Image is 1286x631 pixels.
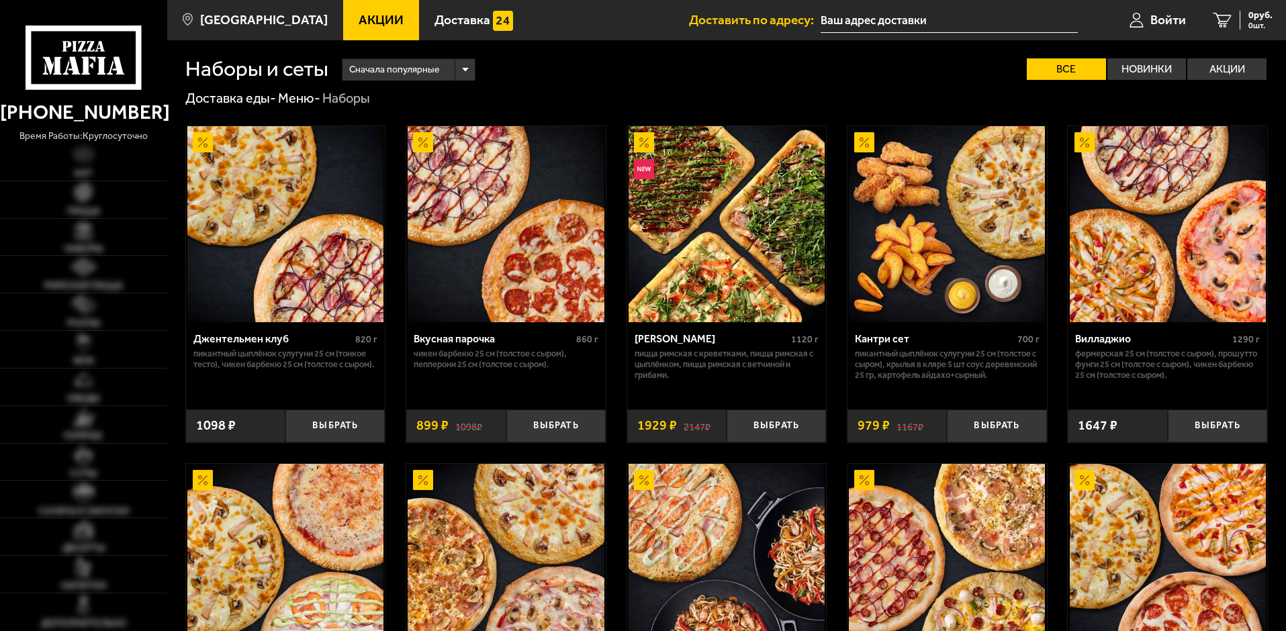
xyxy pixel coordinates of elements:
[1074,132,1095,152] img: Акционный
[62,544,105,553] span: Десерты
[61,581,106,591] span: Напитки
[637,419,677,432] span: 1929 ₽
[1068,126,1267,322] a: АкционныйВилладжио
[635,348,819,381] p: Пицца Римская с креветками, Пицца Римская с цыплёнком, Пицца Римская с ветчиной и грибами.
[67,207,100,216] span: Пицца
[1232,334,1260,345] span: 1290 г
[70,469,97,479] span: Супы
[455,419,482,432] s: 1098 ₽
[855,348,1040,381] p: Пикантный цыплёнок сулугуни 25 см (толстое с сыром), крылья в кляре 5 шт соус деревенский 25 гр, ...
[359,13,404,26] span: Акции
[414,332,573,345] div: Вкусная парочка
[1078,419,1117,432] span: 1647 ₽
[278,90,320,106] a: Меню-
[185,90,276,106] a: Доставка еды-
[689,13,821,26] span: Доставить по адресу:
[791,334,819,345] span: 1120 г
[1107,58,1187,80] label: Новинки
[349,57,439,83] span: Сначала популярные
[322,90,370,107] div: Наборы
[44,281,123,291] span: Римская пицца
[285,409,385,442] button: Выбрать
[193,132,213,152] img: Акционный
[854,470,874,490] img: Акционный
[1075,332,1229,345] div: Вилладжио
[684,419,710,432] s: 2147 ₽
[38,507,129,516] span: Салаты и закуски
[854,132,874,152] img: Акционный
[821,8,1078,33] input: Ваш адрес доставки
[506,409,606,442] button: Выбрать
[64,432,103,441] span: Горячее
[897,419,923,432] s: 1167 ₽
[1248,21,1273,30] span: 0 шт.
[576,334,598,345] span: 860 г
[413,132,433,152] img: Акционный
[414,348,598,370] p: Чикен Барбекю 25 см (толстое с сыром), Пепперони 25 см (толстое с сыром).
[1150,13,1186,26] span: Войти
[73,356,94,366] span: WOK
[634,159,654,179] img: Новинка
[1187,58,1267,80] label: Акции
[1074,470,1095,490] img: Акционный
[627,126,827,322] a: АкционныйНовинкаМама Миа
[355,334,377,345] span: 820 г
[634,132,654,152] img: Акционный
[67,394,99,403] span: Обеды
[408,126,604,322] img: Вкусная парочка
[200,13,328,26] span: [GEOGRAPHIC_DATA]
[41,619,126,628] span: Дополнительно
[193,332,353,345] div: Джентельмен клуб
[187,126,383,322] img: Джентельмен клуб
[413,470,433,490] img: Акционный
[847,126,1047,322] a: АкционныйКантри сет
[855,332,1014,345] div: Кантри сет
[434,13,490,26] span: Доставка
[193,470,213,490] img: Акционный
[416,419,449,432] span: 899 ₽
[1248,11,1273,20] span: 0 руб.
[849,126,1045,322] img: Кантри сет
[74,169,93,179] span: Хит
[406,126,606,322] a: АкционныйВкусная парочка
[67,319,100,328] span: Роллы
[727,409,826,442] button: Выбрать
[1027,58,1106,80] label: Все
[196,419,236,432] span: 1098 ₽
[193,348,378,370] p: Пикантный цыплёнок сулугуни 25 см (тонкое тесто), Чикен Барбекю 25 см (толстое с сыром).
[493,11,513,31] img: 15daf4d41897b9f0e9f617042186c801.svg
[947,409,1046,442] button: Выбрать
[635,332,788,345] div: [PERSON_NAME]
[186,126,385,322] a: АкционныйДжентельмен клуб
[1070,126,1266,322] img: Вилладжио
[634,470,654,490] img: Акционный
[1017,334,1040,345] span: 700 г
[1168,409,1267,442] button: Выбрать
[858,419,890,432] span: 979 ₽
[185,58,328,80] h1: Наборы и сеты
[1075,348,1260,381] p: Фермерская 25 см (толстое с сыром), Прошутто Фунги 25 см (толстое с сыром), Чикен Барбекю 25 см (...
[64,244,103,254] span: Наборы
[629,126,825,322] img: Мама Миа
